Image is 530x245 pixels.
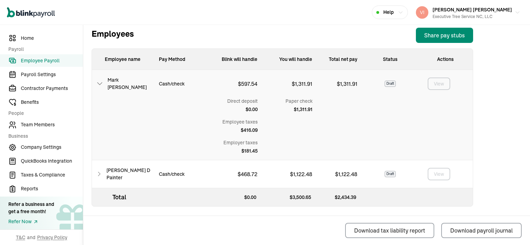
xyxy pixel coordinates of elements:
button: View [428,168,450,180]
span: Taxes & Compliance [21,171,83,179]
button: Download payroll journal [441,223,522,238]
span: Draft [385,171,396,177]
span: Team Members [21,121,83,128]
p: $ 1,311.91 [286,80,318,88]
span: Mark [PERSON_NAME] [108,76,153,91]
p: Cash/check [153,80,190,88]
p: $ 468.72 [232,170,263,178]
p: $ 0.00 [208,188,263,206]
span: Benefits [21,99,83,106]
div: Download tax liability report [354,226,425,235]
nav: Global [7,2,55,22]
p: Employee name [92,49,153,70]
span: [PERSON_NAME] [PERSON_NAME] [433,7,512,13]
p: $ 597.54 [232,80,263,88]
span: $ 0.00 [246,106,258,113]
div: View [434,80,444,88]
span: Payroll [8,46,79,53]
p: Pay Method [153,49,208,70]
a: Refer Now [8,218,54,225]
div: Total net pay [318,49,363,70]
h3: Employees [92,28,134,43]
p: $ 2,434.39 [318,188,363,206]
div: You will handle [263,49,318,70]
p: $ 1,122.48 [284,170,318,178]
p: $ 1,122.48 [330,170,357,178]
button: View [428,78,450,90]
span: Draft [385,81,396,87]
div: Share pay stubs [424,31,465,39]
button: Download tax liability report [345,223,434,238]
span: [PERSON_NAME] D Painter [106,167,153,181]
button: [PERSON_NAME] [PERSON_NAME]Executive Tree Service NC, LLC [413,4,523,21]
span: Employee taxes [222,118,258,125]
span: Reports [21,185,83,192]
span: Help [383,9,394,16]
span: QuickBooks Integration [21,157,83,165]
div: Actions [418,49,473,70]
p: $ 1,311.91 [331,80,357,88]
button: Help [372,6,408,19]
p: $ 3,500.65 [263,188,318,206]
div: Executive Tree Service NC, LLC [433,13,512,20]
button: Share pay stubs [416,28,473,43]
span: $ 181.45 [241,147,258,154]
p: Cash/check [153,171,190,178]
span: $ 1,311.91 [294,106,313,113]
div: View [434,171,444,178]
div: Refer a business and get a free month! [8,201,54,215]
span: Home [21,35,83,42]
span: T&C [16,234,25,241]
span: Payroll Settings [21,71,83,78]
p: Blink will handle [208,49,263,70]
div: Status [363,49,418,70]
span: $ 416.09 [241,127,258,134]
span: Paper check [285,98,313,105]
span: Direct deposit [227,98,258,105]
span: Employer taxes [223,139,258,146]
iframe: Chat Widget [495,212,530,245]
p: Total [92,188,154,206]
span: Business [8,133,79,140]
span: Contractor Payments [21,85,83,92]
span: People [8,110,79,117]
span: Employee Payroll [21,57,83,64]
span: Company Settings [21,144,83,151]
div: Download payroll journal [450,226,513,235]
span: Privacy Policy [37,234,67,241]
